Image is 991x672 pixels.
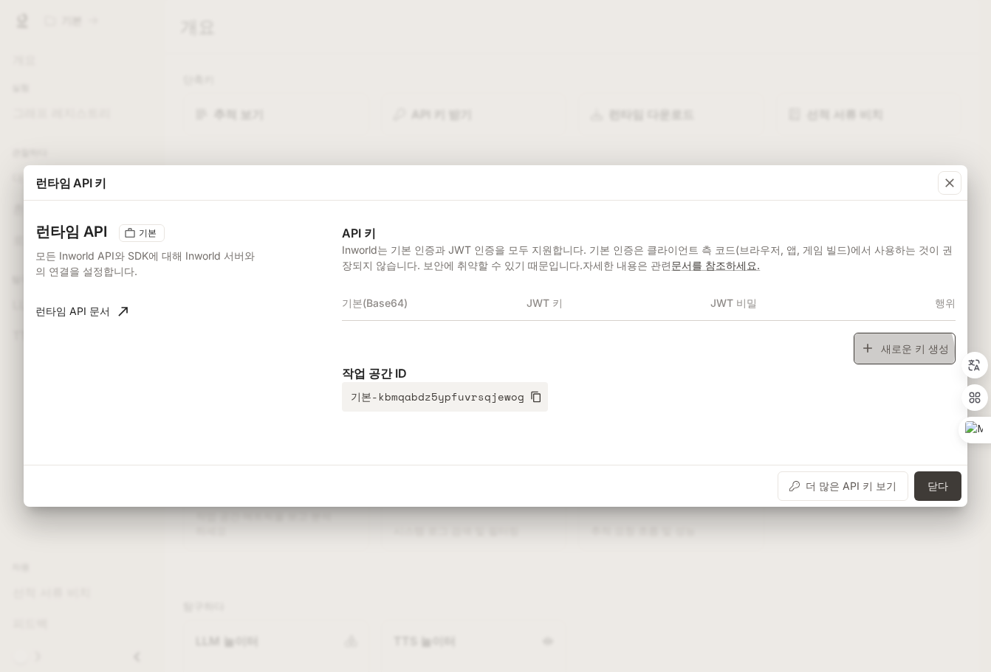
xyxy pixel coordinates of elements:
font: 기본(Base64) [342,297,408,309]
font: JWT 키 [527,297,563,309]
a: 런타임 API 문서 [30,297,134,326]
font: Inworld는 기본 인증과 JWT 인증을 모두 지원합니다. 기본 인증은 클라이언트 측 코드(브라우저, 앱, 게임 빌드)에서 사용하는 것이 권장되지 않습니다. 보안에 취약할 ... [342,243,953,271]
font: 자세한 내용은 관련 [583,259,671,271]
div: 이 키는 현재 작업 공간에만 적용됩니다. [119,224,165,242]
font: 런타임 API 문서 [35,305,110,317]
button: 새로운 키 생성 [854,333,956,364]
font: 기본 [139,227,157,238]
font: 행위 [935,297,956,309]
font: 작업 공간 ID [342,366,407,381]
button: 더 많은 API 키 보기 [778,471,908,501]
font: 새로운 키 생성 [881,342,949,354]
font: API 키 [342,226,376,240]
font: 닫다 [927,479,948,492]
font: 더 많은 API 키 보기 [806,479,896,492]
font: 모든 Inworld API와 SDK에 대해 Inworld 서버와의 연결을 설정합니다. [35,249,255,277]
button: 기본-kbmqabdz5ypfuvrsqjewog [342,382,548,412]
font: JWT 비밀 [710,297,757,309]
a: 문서를 참조하세요. [671,259,760,271]
button: 닫다 [914,471,961,501]
font: 런타임 API 키 [35,176,106,190]
font: 런타임 API [35,223,107,240]
font: 기본-kbmqabdz5ypfuvrsqjewog [351,389,524,404]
